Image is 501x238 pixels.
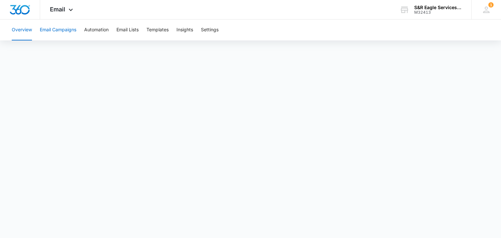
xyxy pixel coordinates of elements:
[176,20,193,40] button: Insights
[146,20,169,40] button: Templates
[414,5,462,10] div: account name
[414,10,462,15] div: account id
[12,20,32,40] button: Overview
[50,6,65,13] span: Email
[116,20,139,40] button: Email Lists
[488,2,493,7] span: 1
[84,20,109,40] button: Automation
[201,20,219,40] button: Settings
[488,2,493,7] div: notifications count
[40,20,76,40] button: Email Campaigns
